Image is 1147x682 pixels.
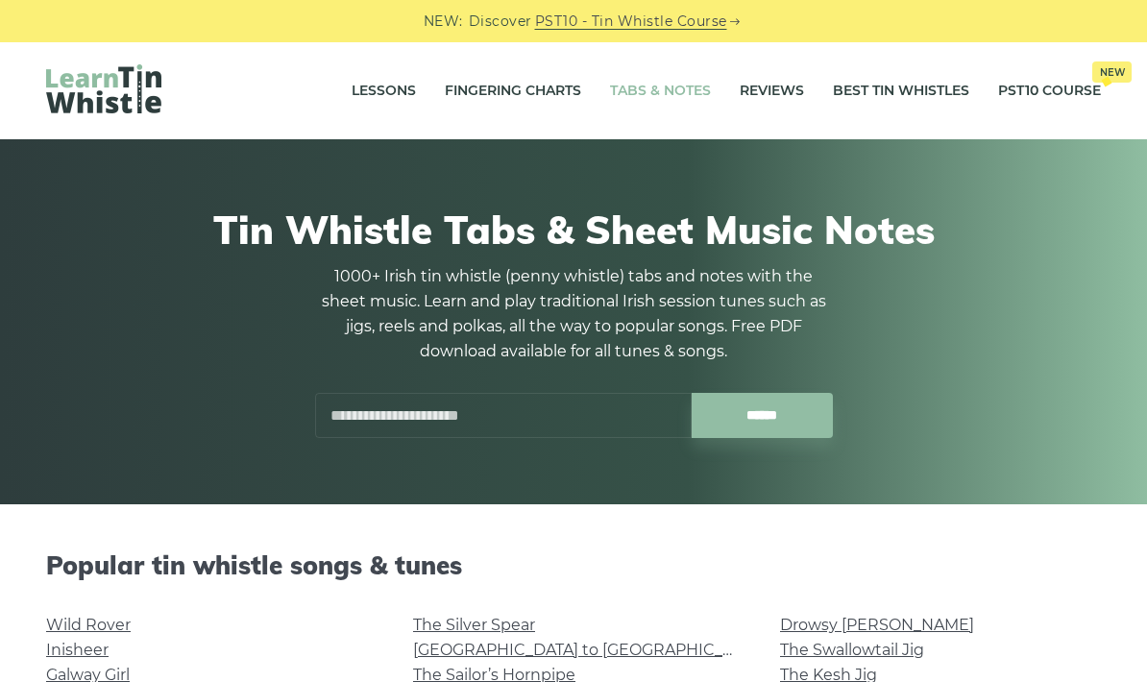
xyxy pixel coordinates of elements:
[46,550,1101,580] h2: Popular tin whistle songs & tunes
[413,616,535,634] a: The Silver Spear
[413,641,768,659] a: [GEOGRAPHIC_DATA] to [GEOGRAPHIC_DATA]
[314,264,833,364] p: 1000+ Irish tin whistle (penny whistle) tabs and notes with the sheet music. Learn and play tradi...
[780,641,924,659] a: The Swallowtail Jig
[833,67,969,115] a: Best Tin Whistles
[56,207,1091,253] h1: Tin Whistle Tabs & Sheet Music Notes
[998,67,1101,115] a: PST10 CourseNew
[610,67,711,115] a: Tabs & Notes
[780,616,974,634] a: Drowsy [PERSON_NAME]
[445,67,581,115] a: Fingering Charts
[740,67,804,115] a: Reviews
[46,64,161,113] img: LearnTinWhistle.com
[352,67,416,115] a: Lessons
[46,616,131,634] a: Wild Rover
[46,641,109,659] a: Inisheer
[1092,61,1132,83] span: New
